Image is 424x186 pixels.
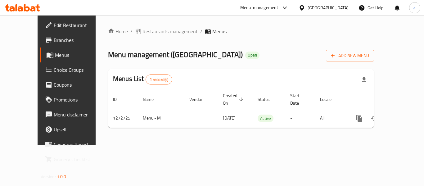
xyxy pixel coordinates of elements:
[54,96,103,103] span: Promotions
[347,90,417,109] th: Actions
[200,28,202,35] li: /
[413,4,416,11] span: a
[240,4,278,11] div: Menu-management
[245,52,259,59] div: Open
[223,114,236,122] span: [DATE]
[189,96,210,103] span: Vendor
[54,111,103,118] span: Menu disclaimer
[40,152,108,167] a: Grocery Checklist
[54,126,103,133] span: Upsell
[142,28,198,35] span: Restaurants management
[258,96,278,103] span: Status
[146,77,172,83] span: 1 record(s)
[54,21,103,29] span: Edit Restaurant
[130,28,133,35] li: /
[245,52,259,58] span: Open
[212,28,227,35] span: Menus
[315,109,347,128] td: All
[40,33,108,48] a: Branches
[331,52,369,60] span: Add New Menu
[285,109,315,128] td: -
[54,81,103,88] span: Coupons
[40,137,108,152] a: Coverage Report
[223,92,245,107] span: Created On
[108,28,374,35] nav: breadcrumb
[108,109,138,128] td: 1272725
[55,51,103,59] span: Menus
[108,90,417,128] table: enhanced table
[308,4,349,11] div: [GEOGRAPHIC_DATA]
[113,74,172,84] h2: Menus List
[40,48,108,62] a: Menus
[40,62,108,77] a: Choice Groups
[40,122,108,137] a: Upsell
[146,75,173,84] div: Total records count
[54,36,103,44] span: Branches
[40,92,108,107] a: Promotions
[40,107,108,122] a: Menu disclaimer
[40,18,108,33] a: Edit Restaurant
[352,111,367,126] button: more
[290,92,308,107] span: Start Date
[367,111,382,126] button: Change Status
[357,72,372,87] div: Export file
[258,115,273,122] span: Active
[135,28,198,35] a: Restaurants management
[113,96,125,103] span: ID
[138,109,184,128] td: Menu - M
[54,156,103,163] span: Grocery Checklist
[108,48,243,61] span: Menu management ( [GEOGRAPHIC_DATA] )
[54,66,103,74] span: Choice Groups
[40,77,108,92] a: Coupons
[108,28,128,35] a: Home
[57,173,66,181] span: 1.0.0
[326,50,374,61] button: Add New Menu
[320,96,340,103] span: Locale
[54,141,103,148] span: Coverage Report
[143,96,162,103] span: Name
[41,173,56,181] span: Version:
